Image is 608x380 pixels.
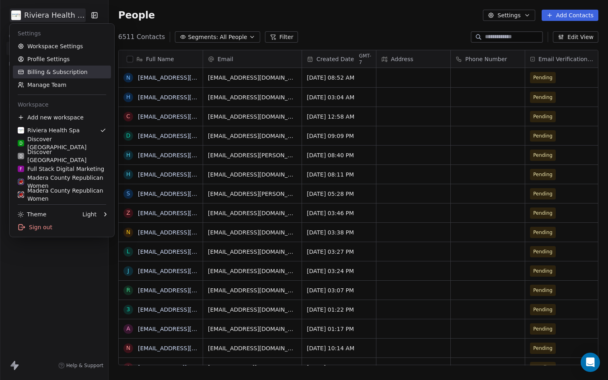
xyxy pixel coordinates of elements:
div: Discover [GEOGRAPHIC_DATA] [18,135,106,151]
div: Full Stack Digital Marketing [18,165,104,173]
div: Add new workspace [13,111,111,124]
a: Workspace Settings [13,40,111,53]
div: Workspace [13,98,111,111]
div: Discover [GEOGRAPHIC_DATA] [18,148,106,164]
div: Sign out [13,221,111,234]
span: D [19,140,23,146]
a: Billing & Subscription [13,66,111,78]
span: D [19,153,23,159]
div: Light [82,210,97,218]
img: Logo%20-%20SVG%20-%20MCRW%20(1).png [18,191,24,198]
div: Theme [18,210,46,218]
img: 1000032821.jpg [18,127,24,134]
div: Riviera Health Spa [18,126,80,134]
span: F [20,166,22,172]
div: Madera County Republican Women [18,187,106,203]
div: Settings [13,27,111,40]
div: Madera County Republican Women [18,174,106,190]
img: Logo%20-%20SVG%20-%20MCRW%20(1).png [18,179,24,185]
a: Profile Settings [13,53,111,66]
a: Manage Team [13,78,111,91]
